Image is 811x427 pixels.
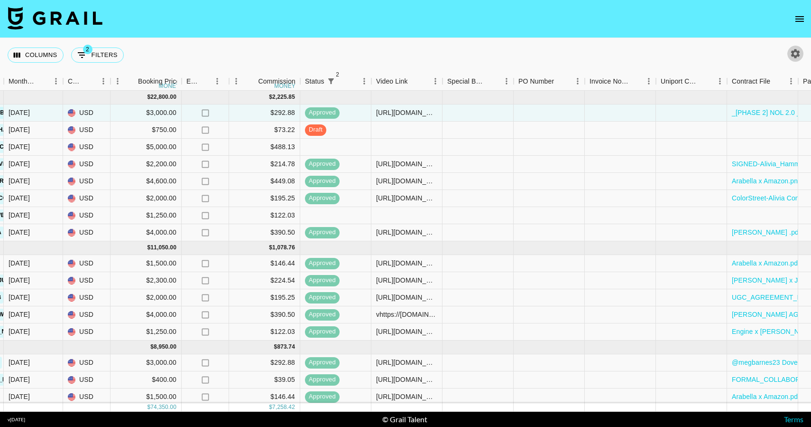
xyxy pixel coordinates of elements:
[486,75,499,88] button: Sort
[229,122,300,139] div: $73.22
[305,125,326,134] span: draft
[713,74,727,88] button: Menu
[9,392,30,401] div: Jun '25
[229,74,243,88] button: Menu
[63,207,111,224] div: USD
[305,108,340,117] span: approved
[571,74,585,88] button: Menu
[8,417,25,423] div: v [DATE]
[63,323,111,341] div: USD
[732,258,800,268] a: Arabella x Amazon.pdf
[732,392,800,401] a: Arabella x Amazon.pdf
[305,375,340,384] span: approved
[305,293,340,302] span: approved
[154,343,176,351] div: 8,950.00
[63,371,111,389] div: USD
[71,47,124,63] button: Show filters
[300,72,371,91] div: Status
[63,156,111,173] div: USD
[274,343,277,351] div: $
[8,47,64,63] button: Select columns
[111,104,182,122] div: $3,000.00
[258,72,295,91] div: Commission
[229,139,300,156] div: $488.13
[229,156,300,173] div: $214.78
[9,72,36,91] div: Month Due
[376,375,437,384] div: https://www.tiktok.com/@libbygardner0/video/7510336598056209707
[9,210,30,220] div: Aug '25
[4,72,63,91] div: Month Due
[63,255,111,272] div: USD
[305,276,340,285] span: approved
[9,293,30,302] div: Jul '25
[9,108,30,117] div: Aug '25
[210,74,224,88] button: Menu
[63,190,111,207] div: USD
[272,403,295,411] div: 7,258.42
[269,93,272,101] div: $
[36,75,49,88] button: Sort
[338,75,351,88] button: Sort
[514,72,585,91] div: PO Number
[200,75,213,88] button: Sort
[83,75,96,88] button: Sort
[9,375,30,384] div: Jun '25
[229,173,300,190] div: $449.08
[376,275,437,285] div: https://www.instagram.com/p/DLaLy1IsxmE/?img_index=1
[245,75,258,88] button: Sort
[305,358,340,367] span: approved
[111,289,182,306] div: $2,000.00
[376,392,437,401] div: https://www.instagram.com/p/DKSK2pBgWcq/
[147,93,150,101] div: $
[182,72,229,91] div: Expenses: Remove Commission?
[150,244,176,252] div: 11,050.00
[784,415,803,424] a: Terms
[229,354,300,371] div: $292.88
[111,255,182,272] div: $1,500.00
[125,75,138,88] button: Sort
[111,224,182,241] div: $4,000.00
[63,289,111,306] div: USD
[229,207,300,224] div: $122.03
[554,75,567,88] button: Sort
[382,415,427,424] div: © Grail Talent
[229,190,300,207] div: $195.25
[229,306,300,323] div: $390.50
[269,244,272,252] div: $
[585,72,656,91] div: Invoice Notes
[656,72,727,91] div: Uniport Contact Email
[590,72,628,91] div: Invoice Notes
[447,72,486,91] div: Special Booking Type
[324,75,338,88] div: 2 active filters
[499,74,514,88] button: Menu
[229,224,300,241] div: $390.50
[642,74,656,88] button: Menu
[111,173,182,190] div: $4,600.00
[49,74,63,88] button: Menu
[428,74,442,88] button: Menu
[147,244,150,252] div: $
[8,7,102,29] img: Grail Talent
[324,75,338,88] button: Show filters
[376,108,437,117] div: https://www.tiktok.com/@arabellatouchstone/video/7535593190678596894?_t=ZP-8yf6FHlv3kc&_r=1
[150,403,176,411] div: 74,350.00
[732,72,770,91] div: Contract File
[111,323,182,341] div: $1,250.00
[63,389,111,406] div: USD
[229,289,300,306] div: $195.25
[9,228,30,237] div: Aug '25
[111,139,182,156] div: $5,000.00
[305,327,340,336] span: approved
[63,122,111,139] div: USD
[408,75,421,88] button: Sort
[111,74,125,88] button: Menu
[63,104,111,122] div: USD
[661,72,700,91] div: Uniport Contact Email
[732,228,801,237] a: [PERSON_NAME] .pdf
[305,194,340,203] span: approved
[229,371,300,389] div: $39.05
[111,272,182,289] div: $2,300.00
[9,310,30,319] div: Jul '25
[376,193,437,203] div: https://www.instagram.com/reel/DLiftiwPO_4/
[150,93,176,101] div: 22,800.00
